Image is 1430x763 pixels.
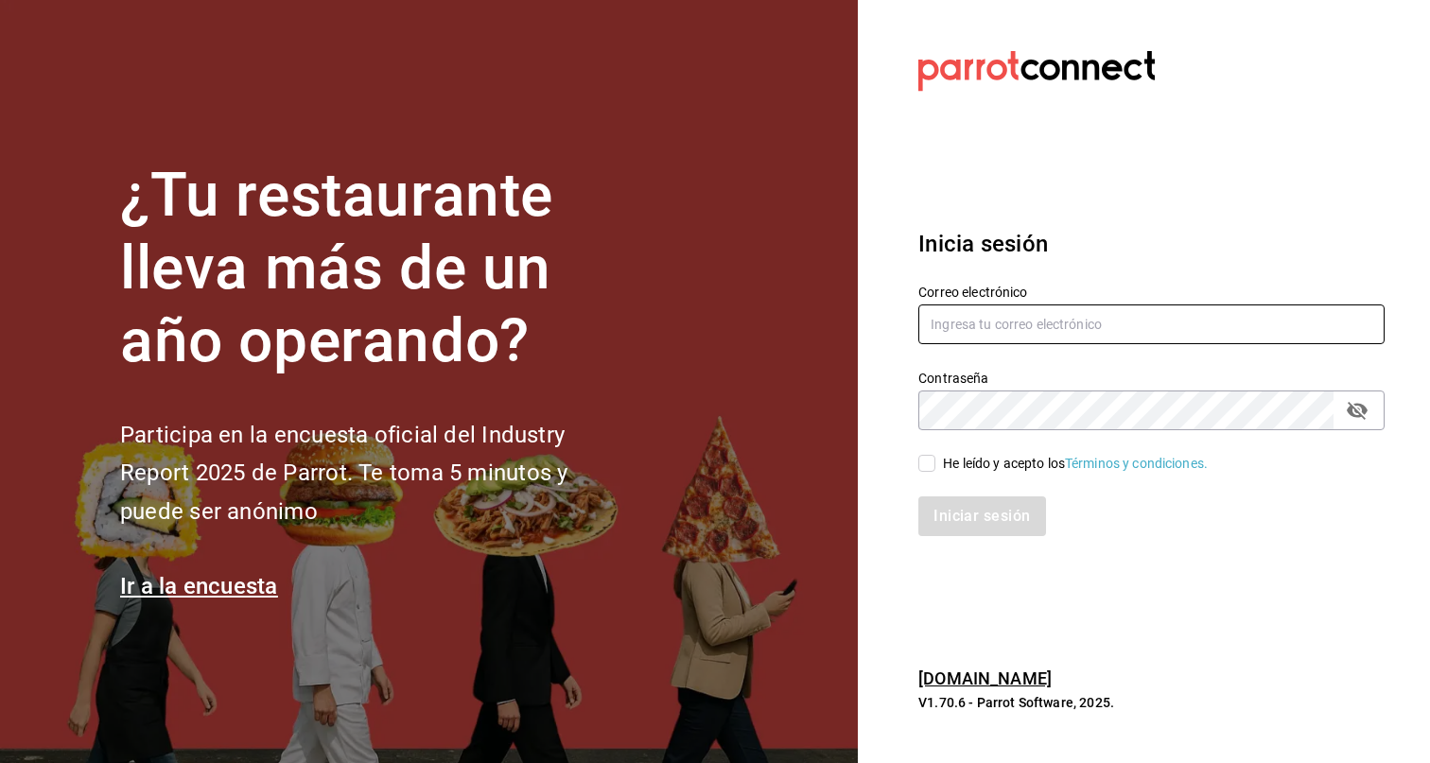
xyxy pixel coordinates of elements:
[918,668,1052,688] a: [DOMAIN_NAME]
[120,160,631,377] h1: ¿Tu restaurante lleva más de un año operando?
[1341,394,1373,426] button: passwordField
[120,416,631,531] h2: Participa en la encuesta oficial del Industry Report 2025 de Parrot. Te toma 5 minutos y puede se...
[918,372,1385,385] label: Contraseña
[1065,456,1208,471] a: Términos y condiciones.
[918,693,1385,712] p: V1.70.6 - Parrot Software, 2025.
[943,454,1208,474] div: He leído y acepto los
[918,304,1385,344] input: Ingresa tu correo electrónico
[918,227,1385,261] h3: Inicia sesión
[918,286,1385,299] label: Correo electrónico
[120,573,278,599] a: Ir a la encuesta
